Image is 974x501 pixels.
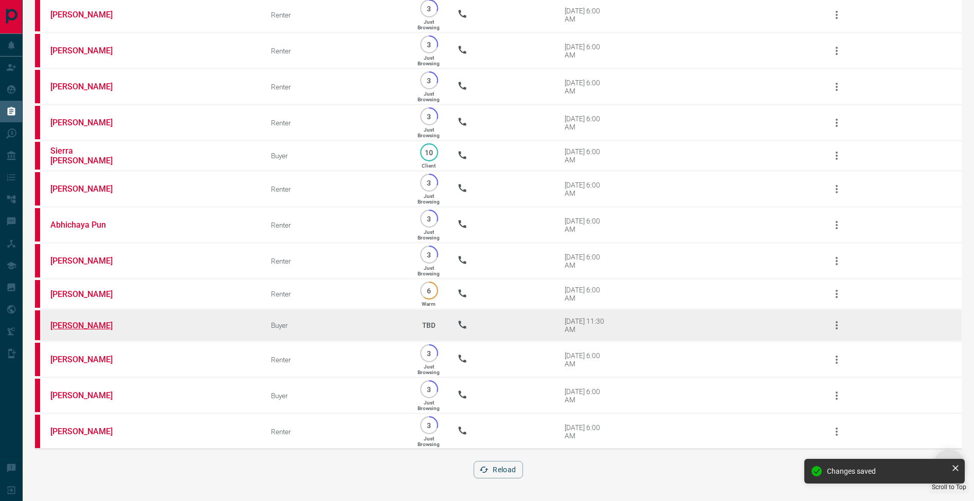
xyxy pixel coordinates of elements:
p: Just Browsing [418,127,440,138]
p: Just Browsing [418,400,440,411]
div: property.ca [35,172,40,206]
div: Renter [271,185,401,193]
div: [DATE] 6:00 AM [565,181,608,197]
p: Just Browsing [418,55,440,66]
div: [DATE] 6:00 AM [565,217,608,233]
a: [PERSON_NAME] [50,184,128,194]
a: [PERSON_NAME] [50,46,128,55]
p: Just Browsing [418,436,440,447]
p: 3 [425,77,433,84]
p: 3 [425,251,433,258]
div: property.ca [35,208,40,242]
p: Just Browsing [418,364,440,375]
div: property.ca [35,415,40,448]
a: [PERSON_NAME] [50,256,128,266]
p: 6 [425,287,433,294]
div: [DATE] 6:00 AM [565,387,608,404]
a: Abhichaya Pun [50,220,128,230]
div: [DATE] 6:00 AM [565,79,608,95]
a: Sierra [PERSON_NAME] [50,146,128,165]
p: 3 [425,5,433,12]
div: property.ca [35,70,40,103]
div: property.ca [35,244,40,277]
p: 3 [425,41,433,48]
div: Buyer [271,392,401,400]
a: [PERSON_NAME] [50,118,128,127]
div: property.ca [35,379,40,412]
p: Just Browsing [418,19,440,30]
div: property.ca [35,34,40,67]
div: Renter [271,119,401,127]
div: Renter [271,257,401,265]
div: [DATE] 6:00 AM [565,253,608,269]
p: Client [422,163,436,169]
a: [PERSON_NAME] [50,321,128,330]
div: property.ca [35,106,40,139]
div: Renter [271,290,401,298]
p: Warm [422,301,436,307]
div: [DATE] 6:00 AM [565,115,608,131]
div: Renter [271,83,401,91]
p: 3 [425,421,433,429]
p: Just Browsing [418,91,440,102]
p: TBD [416,311,442,339]
div: Renter [271,11,401,19]
div: property.ca [35,142,40,170]
div: Renter [271,221,401,229]
p: Just Browsing [418,193,440,205]
p: 10 [425,149,433,156]
p: 3 [425,349,433,357]
div: property.ca [35,343,40,376]
a: [PERSON_NAME] [50,289,128,299]
p: Just Browsing [418,265,440,276]
div: [DATE] 6:00 AM [565,43,608,59]
p: 3 [425,113,433,120]
p: 3 [425,215,433,222]
div: [DATE] 11:30 AM [565,317,608,333]
a: [PERSON_NAME] [50,82,128,91]
div: property.ca [35,310,40,340]
div: Changes saved [827,467,947,475]
div: [DATE] 6:00 AM [565,423,608,440]
div: Renter [271,428,401,436]
div: [DATE] 6:00 AM [565,351,608,368]
div: Buyer [271,321,401,329]
a: [PERSON_NAME] [50,355,128,364]
p: 3 [425,179,433,187]
div: [DATE] 6:00 AM [565,286,608,302]
a: [PERSON_NAME] [50,10,128,20]
div: [DATE] 6:00 AM [565,147,608,164]
button: Reload [474,461,522,478]
p: 3 [425,385,433,393]
div: [DATE] 6:00 AM [565,7,608,23]
div: Renter [271,47,401,55]
div: Buyer [271,152,401,160]
a: [PERSON_NAME] [50,426,128,436]
p: Just Browsing [418,229,440,240]
div: Renter [271,356,401,364]
a: [PERSON_NAME] [50,391,128,400]
div: property.ca [35,280,40,308]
